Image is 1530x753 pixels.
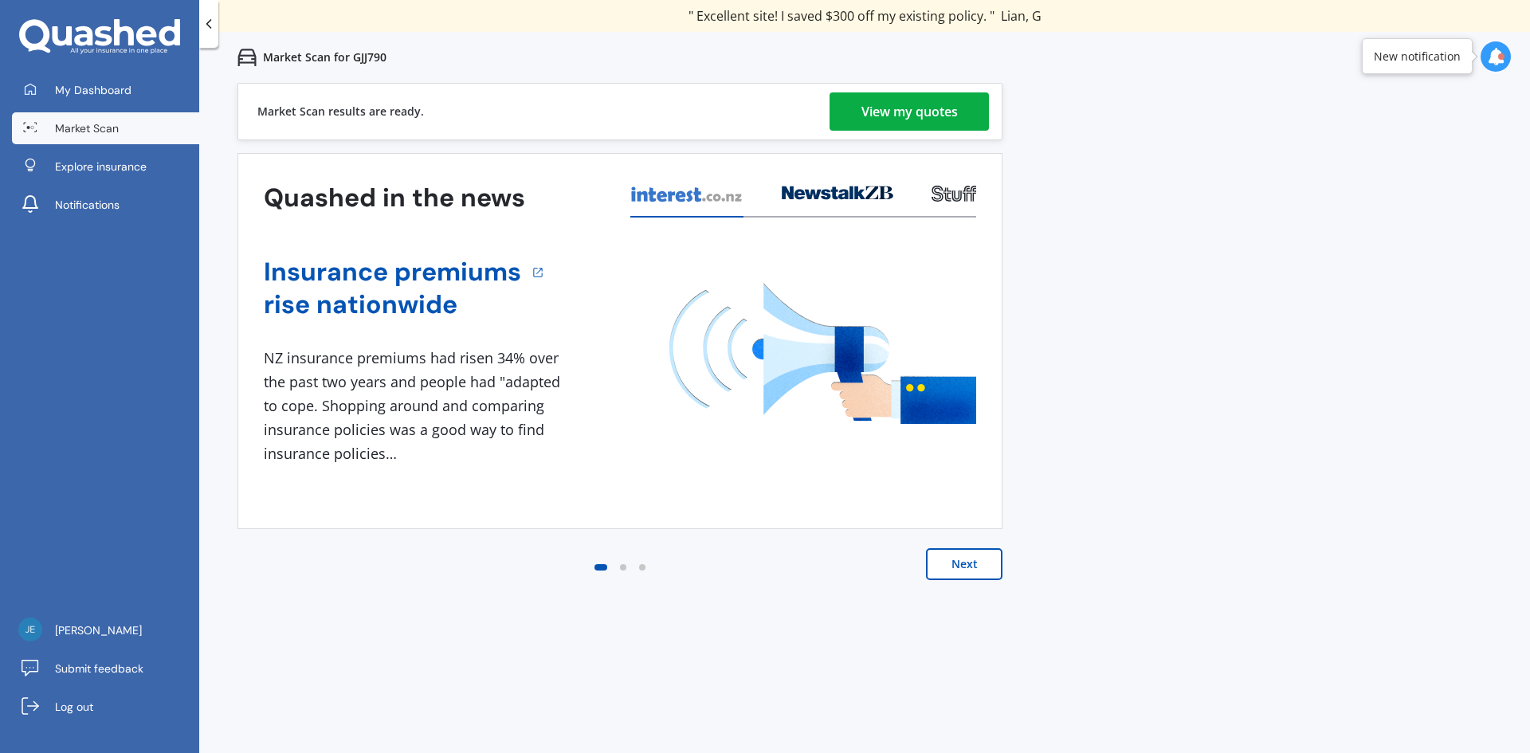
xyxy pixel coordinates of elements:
button: Next [926,548,1002,580]
div: Market Scan results are ready. [257,84,424,139]
a: rise nationwide [264,288,521,321]
span: Market Scan [55,120,119,136]
a: My Dashboard [12,74,199,106]
div: View my quotes [861,92,958,131]
p: Market Scan for GJJ790 [263,49,386,65]
img: b72fc5679f0660ef901d92f3e77763d9 [18,618,42,641]
span: My Dashboard [55,82,131,98]
a: Explore insurance [12,151,199,182]
div: New notification [1374,49,1461,65]
img: car.f15378c7a67c060ca3f3.svg [237,48,257,67]
img: media image [669,283,976,424]
a: Log out [12,691,199,723]
span: Submit feedback [55,661,143,677]
span: Explore insurance [55,159,147,175]
a: [PERSON_NAME] [12,614,199,646]
h3: Quashed in the news [264,182,525,214]
span: [PERSON_NAME] [55,622,142,638]
a: Insurance premiums [264,256,521,288]
span: Notifications [55,197,120,213]
a: Submit feedback [12,653,199,684]
span: Log out [55,699,93,715]
div: NZ insurance premiums had risen 34% over the past two years and people had "adapted to cope. Shop... [264,347,567,465]
a: Notifications [12,189,199,221]
a: View my quotes [830,92,989,131]
a: Market Scan [12,112,199,144]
